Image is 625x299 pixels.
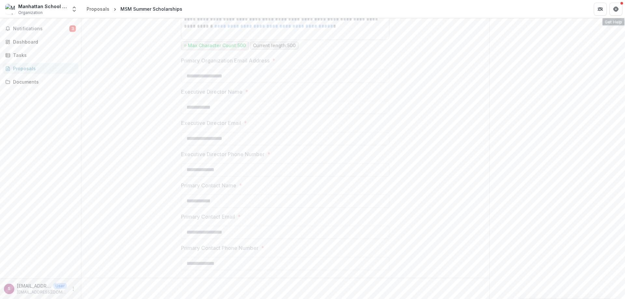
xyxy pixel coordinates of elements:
a: Proposals [84,4,112,14]
button: Open entity switcher [70,3,79,16]
p: Primary Organization Email Address [181,57,270,64]
button: Partners [594,3,607,16]
div: Proposals [13,65,73,72]
div: MSM Summer Scholarships [120,6,182,12]
nav: breadcrumb [84,4,185,14]
span: 3 [69,25,76,32]
a: Tasks [3,50,78,61]
p: Executive Director Email [181,119,241,127]
p: Current length: 500 [253,43,296,48]
p: User [53,283,67,289]
p: [EMAIL_ADDRESS][DOMAIN_NAME] [17,289,67,295]
button: Get Help [609,3,622,16]
span: Organization [18,10,43,16]
span: Notifications [13,26,69,32]
div: Documents [13,78,73,85]
p: Primary Contact Phone Number [181,244,258,252]
p: Primary Contact Email [181,213,235,221]
div: Manhattan School of Music [18,3,67,10]
p: Max Character Count: 500 [188,43,246,48]
div: Tasks [13,52,73,59]
a: Documents [3,76,78,87]
button: More [69,285,77,293]
p: Executive Director Name [181,88,243,96]
p: [EMAIL_ADDRESS][DOMAIN_NAME] [17,282,51,289]
img: Manhattan School of Music [5,4,16,14]
div: smadden@msmnyc.edu [8,287,10,291]
a: Dashboard [3,36,78,47]
button: Notifications3 [3,23,78,34]
a: Proposals [3,63,78,74]
div: Dashboard [13,38,73,45]
p: Primary Contact Name [181,182,236,189]
div: Proposals [87,6,109,12]
p: Executive Director Phone Number [181,150,265,158]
